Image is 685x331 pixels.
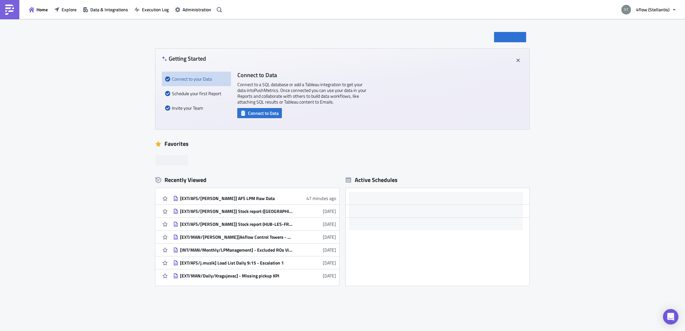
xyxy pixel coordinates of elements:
div: Recently Viewed [155,175,339,185]
time: 2025-10-08T12:32:28Z [323,208,336,215]
button: Connect to Data [237,108,282,118]
div: Open Intercom Messenger [663,309,679,325]
div: Connect to your Data [165,72,228,86]
div: Favorites [155,139,530,149]
a: [EXT/AFS/j.muzik] Load List Daily 9:15 - Escalation 1[DATE] [173,256,336,269]
span: Connect to Data [248,110,279,116]
a: [EXT/MAN/Daily/Kragujevac] - Missing pickup KPI[DATE] [173,269,336,282]
a: Connect to Data [237,109,282,116]
a: [EXT/AFS/[PERSON_NAME]] Stock report (HUB-LES-FR13)[DATE] [173,218,336,230]
time: 2025-09-30T12:09:17Z [323,272,336,279]
time: 2025-10-03T10:57:37Z [323,246,336,253]
img: PushMetrics [5,5,15,15]
h4: Connect to Data [237,72,366,78]
p: Connect to a SQL database or add a Tableau integration to get your data into PushMetrics . Once c... [237,82,366,105]
time: 2025-10-10T13:11:39Z [306,195,336,202]
div: [EXT/MAN/Daily/Kragujevac] - Missing pickup KPI [180,273,293,279]
a: [INT/MAN/Monthly/LPManagement] - Excluded ROs Vigo[DATE] [173,244,336,256]
time: 2025-10-02T07:40:56Z [323,259,336,266]
div: Schedule your first Report [165,86,228,101]
div: [EXT/AFS/[PERSON_NAME]] AFS LPM Raw Data [180,196,293,201]
div: [INT/MAN/Monthly/LPManagement] - Excluded ROs Vigo [180,247,293,253]
button: 4flow (Stellantis) [618,3,680,17]
span: 4flow (Stellantis) [636,6,670,13]
a: [EXT/AFS/[PERSON_NAME]] Stock report ([GEOGRAPHIC_DATA] hubs)[DATE] [173,205,336,217]
a: [EXT/AFS/[PERSON_NAME]] AFS LPM Raw Data47 minutes ago [173,192,336,205]
button: Administration [172,5,214,15]
img: Avatar [621,4,632,15]
button: Data & Integrations [80,5,131,15]
button: Explore [51,5,80,15]
div: Active Schedules [346,176,398,184]
time: 2025-10-07T07:25:53Z [323,234,336,240]
div: [EXT/AFS/j.muzik] Load List Daily 9:15 - Escalation 1 [180,260,293,266]
span: Execution Log [142,6,169,13]
span: Home [36,6,48,13]
button: Execution Log [131,5,172,15]
span: Explore [62,6,76,13]
div: Invite your Team [165,101,228,115]
div: [EXT/MAN/[PERSON_NAME]]A4flow Control Towers - Monthly all ticket Report [180,234,293,240]
button: Home [26,5,51,15]
h4: Getting Started [162,55,206,62]
a: [EXT/MAN/[PERSON_NAME]]A4flow Control Towers - Monthly all ticket Report[DATE] [173,231,336,243]
div: [EXT/AFS/[PERSON_NAME]] Stock report (HUB-LES-FR13) [180,221,293,227]
span: Administration [183,6,211,13]
div: [EXT/AFS/[PERSON_NAME]] Stock report ([GEOGRAPHIC_DATA] hubs) [180,208,293,214]
span: Data & Integrations [90,6,128,13]
time: 2025-10-08T12:32:09Z [323,221,336,227]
